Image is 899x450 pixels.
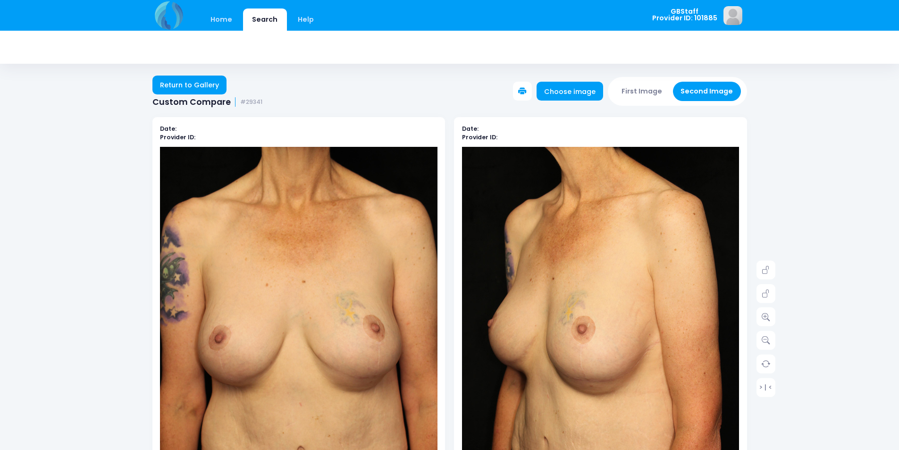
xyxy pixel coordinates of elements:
[160,133,195,141] b: Provider ID:
[152,76,227,94] a: Return to Gallery
[243,8,287,31] a: Search
[537,82,604,101] a: Choose image
[462,125,479,133] b: Date:
[462,133,497,141] b: Provider ID:
[152,97,231,107] span: Custom Compare
[288,8,323,31] a: Help
[240,99,262,106] small: #29341
[673,82,741,101] button: Second Image
[202,8,242,31] a: Home
[614,82,670,101] button: First Image
[652,8,717,22] span: GBStaff Provider ID: 101885
[756,378,775,397] a: > | <
[160,125,176,133] b: Date:
[723,6,742,25] img: image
